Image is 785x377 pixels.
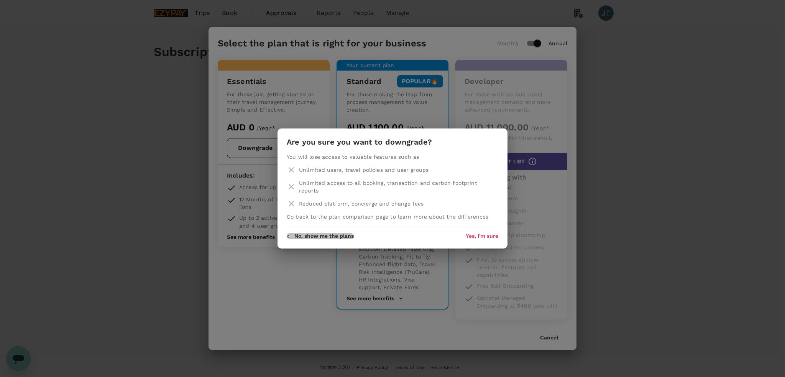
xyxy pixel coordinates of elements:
p: You will lose access to valuable features such as [287,153,498,161]
h3: Are you sure you want to downgrade? [287,138,432,147]
p: Unlimited access to all booking, transaction and carbon footprint reports [299,179,498,194]
p: Unlimited users, travel policies and user groups [299,166,429,174]
button: Yes, I'm sure [466,233,498,239]
button: No, show me the plans [287,233,354,239]
p: Reduced platform, concierge and change fees [299,200,424,207]
p: Go back to the plan comparison page to learn more about the differences [287,213,498,221]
